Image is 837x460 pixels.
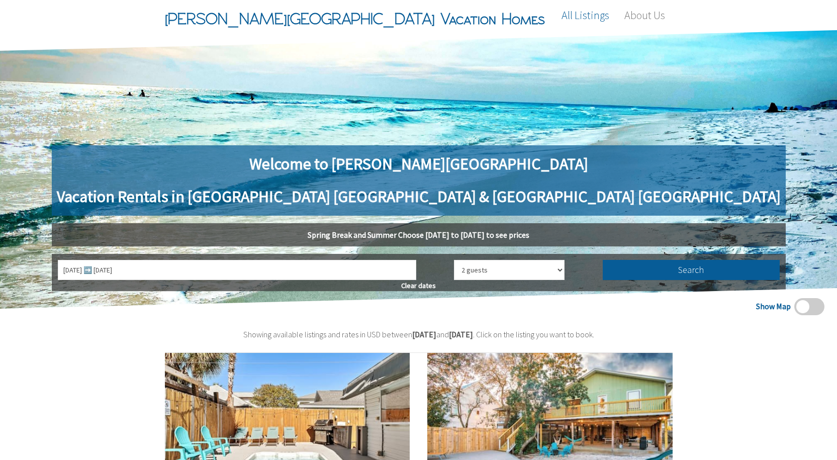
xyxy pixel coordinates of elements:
b: [DATE] [449,329,473,339]
b: [DATE] [412,329,436,339]
h5: Spring Break and Summer Choose [DATE] to [DATE] to see prices [52,223,786,246]
div: Showing available listings and rates in USD between and . Click on the listing you want to book. [165,329,673,340]
span: Clear dates [401,281,436,290]
span: [PERSON_NAME][GEOGRAPHIC_DATA] Vacation Homes [165,4,545,34]
span: Show Map [756,301,791,312]
input: Select your dates [58,260,416,280]
h1: Welcome to [PERSON_NAME][GEOGRAPHIC_DATA] Vacation Rentals in [GEOGRAPHIC_DATA] [GEOGRAPHIC_DATA]... [52,145,786,216]
button: Search [603,260,780,280]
